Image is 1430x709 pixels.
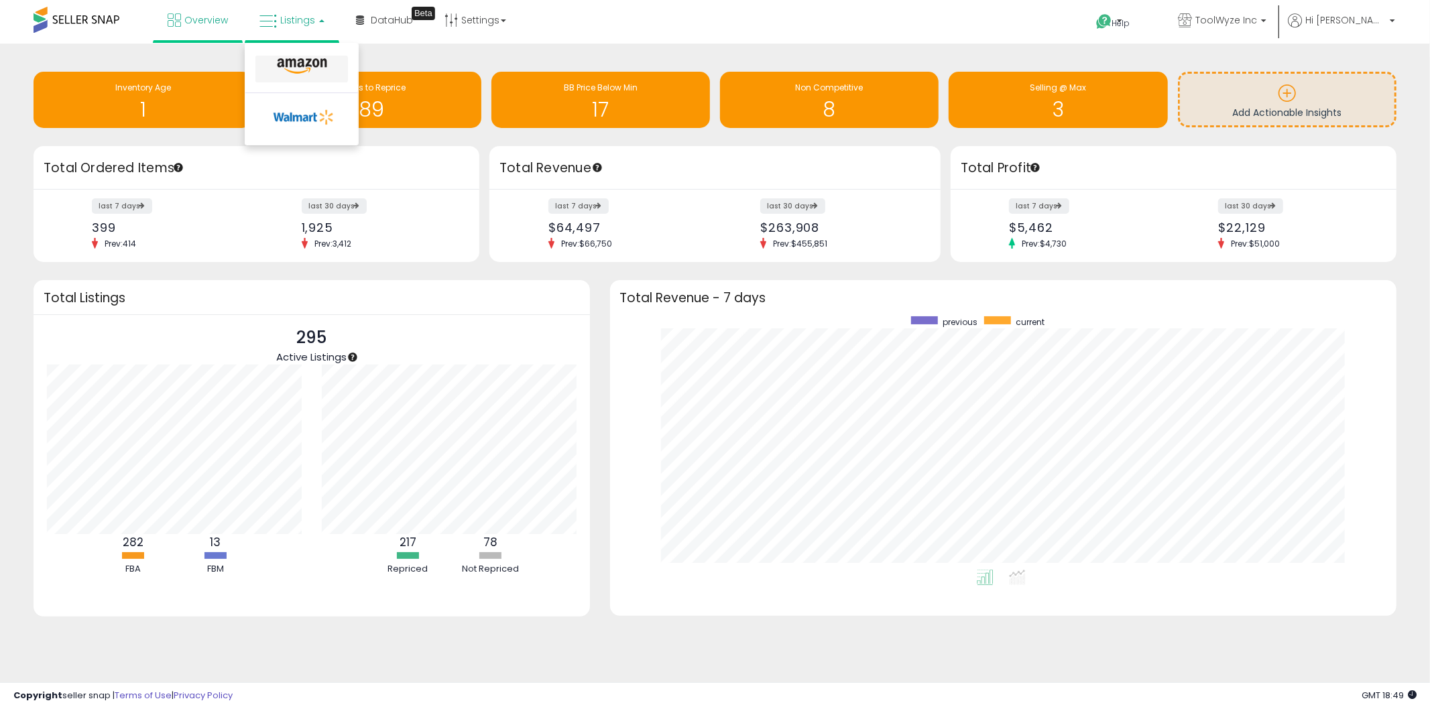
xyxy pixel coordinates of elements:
[1015,238,1073,249] span: Prev: $4,730
[1232,106,1342,119] span: Add Actionable Insights
[943,316,977,328] span: previous
[1016,316,1045,328] span: current
[347,351,359,363] div: Tooltip anchor
[1218,198,1283,214] label: last 30 days
[302,220,456,235] div: 1,925
[796,82,863,93] span: Non Competitive
[308,238,358,249] span: Prev: 3,412
[499,159,931,178] h3: Total Revenue
[760,220,917,235] div: $263,908
[184,13,228,27] span: Overview
[276,350,347,364] span: Active Listings
[620,293,1386,303] h3: Total Revenue - 7 days
[40,99,245,121] h1: 1
[727,99,932,121] h1: 8
[1224,238,1287,249] span: Prev: $51,000
[1009,220,1163,235] div: $5,462
[1288,13,1395,44] a: Hi [PERSON_NAME]
[44,159,469,178] h3: Total Ordered Items
[93,563,173,576] div: FBA
[92,220,246,235] div: 399
[276,325,347,350] p: 295
[262,72,481,128] a: Needs to Reprice 89
[210,534,221,550] b: 13
[554,238,619,249] span: Prev: $66,750
[1085,3,1156,44] a: Help
[44,293,580,303] h3: Total Listings
[172,162,184,174] div: Tooltip anchor
[548,198,609,214] label: last 7 days
[949,72,1167,128] a: Selling @ Max 3
[450,563,530,576] div: Not Repriced
[400,534,416,550] b: 217
[98,238,143,249] span: Prev: 414
[1305,13,1386,27] span: Hi [PERSON_NAME]
[1009,198,1069,214] label: last 7 days
[564,82,638,93] span: BB Price Below Min
[483,534,497,550] b: 78
[371,13,413,27] span: DataHub
[760,198,825,214] label: last 30 days
[1030,82,1086,93] span: Selling @ Max
[34,72,252,128] a: Inventory Age 1
[498,99,703,121] h1: 17
[491,72,710,128] a: BB Price Below Min 17
[123,534,143,550] b: 282
[92,198,152,214] label: last 7 days
[1218,220,1372,235] div: $22,129
[1095,13,1112,30] i: Get Help
[955,99,1160,121] h1: 3
[766,238,834,249] span: Prev: $455,851
[280,13,315,27] span: Listings
[1112,17,1130,29] span: Help
[1195,13,1257,27] span: ToolWyze Inc
[115,82,171,93] span: Inventory Age
[175,563,255,576] div: FBM
[269,99,474,121] h1: 89
[720,72,939,128] a: Non Competitive 8
[302,198,367,214] label: last 30 days
[1029,162,1041,174] div: Tooltip anchor
[1180,74,1394,125] a: Add Actionable Insights
[591,162,603,174] div: Tooltip anchor
[961,159,1386,178] h3: Total Profit
[412,7,435,20] div: Tooltip anchor
[338,82,406,93] span: Needs to Reprice
[367,563,448,576] div: Repriced
[548,220,705,235] div: $64,497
